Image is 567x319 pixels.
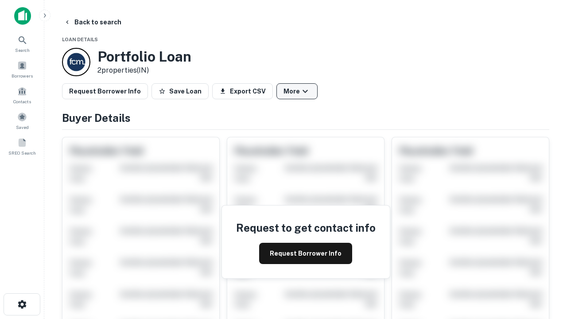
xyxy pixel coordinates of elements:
[523,248,567,291] iframe: Chat Widget
[276,83,318,99] button: More
[3,109,42,132] a: Saved
[62,83,148,99] button: Request Borrower Info
[3,31,42,55] a: Search
[97,48,191,65] h3: Portfolio Loan
[16,124,29,131] span: Saved
[3,134,42,158] a: SREO Search
[259,243,352,264] button: Request Borrower Info
[62,110,549,126] h4: Buyer Details
[3,57,42,81] a: Borrowers
[97,65,191,76] p: 2 properties (IN)
[151,83,209,99] button: Save Loan
[15,47,30,54] span: Search
[14,7,31,25] img: capitalize-icon.png
[60,14,125,30] button: Back to search
[12,72,33,79] span: Borrowers
[3,83,42,107] a: Contacts
[62,37,98,42] span: Loan Details
[8,149,36,156] span: SREO Search
[212,83,273,99] button: Export CSV
[13,98,31,105] span: Contacts
[236,220,376,236] h4: Request to get contact info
